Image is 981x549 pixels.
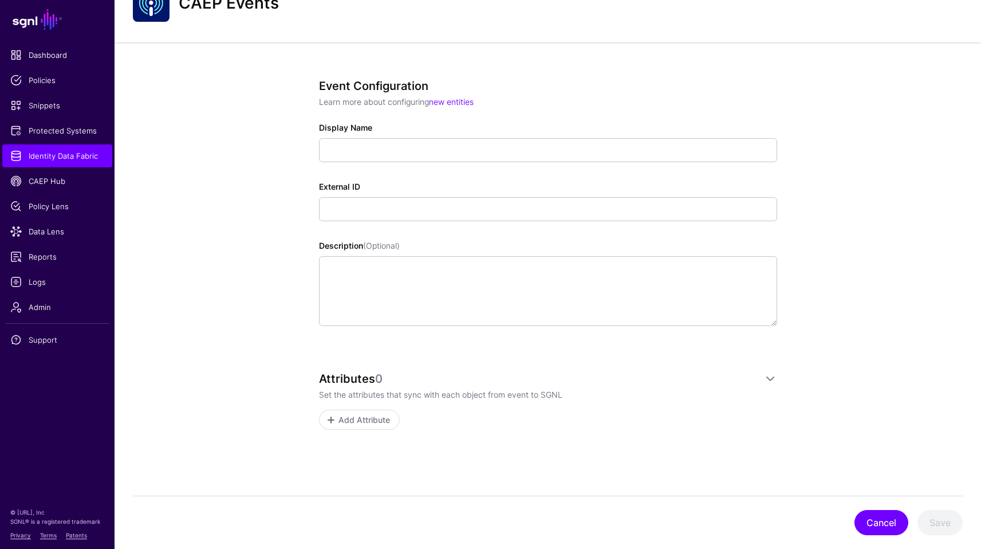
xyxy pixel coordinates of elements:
span: Data Lens [10,226,104,237]
a: Data Lens [2,220,112,243]
button: Cancel [854,510,908,535]
span: (Optional) [363,241,400,250]
span: Support [10,334,104,346]
p: Set the attributes that sync with each object from event to SGNL [319,389,777,401]
a: Admin [2,296,112,319]
span: Snippets [10,100,104,111]
a: CAEP Hub [2,170,112,193]
span: Policies [10,74,104,86]
a: Policy Lens [2,195,112,218]
a: Snippets [2,94,112,117]
span: Protected Systems [10,125,104,136]
p: SGNL® is a registered trademark [10,517,104,526]
a: Patents [66,532,87,539]
a: Privacy [10,532,31,539]
span: CAEP Hub [10,175,104,187]
a: Terms [40,532,57,539]
span: Policy Lens [10,201,104,212]
a: Protected Systems [2,119,112,142]
label: Description [319,240,400,252]
a: Logs [2,270,112,293]
label: Display Name [319,121,372,134]
span: 0 [375,372,383,386]
label: External ID [319,181,360,193]
span: Admin [10,301,104,313]
div: Attributes [319,372,763,386]
a: Policies [2,69,112,92]
p: © [URL], Inc [10,508,104,517]
span: Reports [10,251,104,262]
a: Dashboard [2,44,112,66]
span: Add Attribute [337,414,391,426]
a: Reports [2,245,112,268]
span: Identity Data Fabric [10,150,104,162]
span: Logs [10,276,104,288]
span: Dashboard [10,49,104,61]
p: Learn more about configuring [319,96,777,108]
a: Identity Data Fabric [2,144,112,167]
a: new entities [429,97,474,107]
a: SGNL [7,7,108,32]
h3: Event Configuration [319,79,777,93]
